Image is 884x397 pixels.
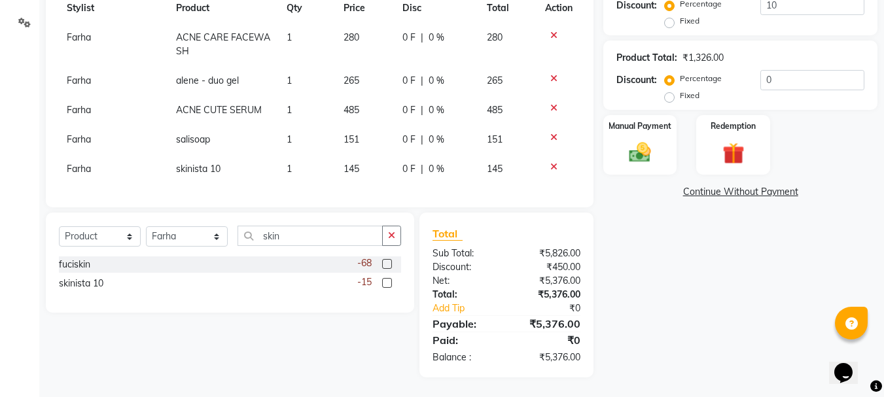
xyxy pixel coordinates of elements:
span: 0 F [402,74,415,88]
div: skinista 10 [59,277,103,290]
span: | [421,133,423,147]
span: 1 [287,104,292,116]
span: 1 [287,31,292,43]
img: _gift.svg [716,140,751,167]
span: Farha [67,104,91,116]
div: Paid: [423,332,506,348]
div: ₹5,376.00 [506,288,590,302]
iframe: chat widget [829,345,871,384]
span: 1 [287,163,292,175]
span: 145 [487,163,503,175]
span: alene - duo gel [176,75,239,86]
div: ₹0 [506,332,590,348]
div: ₹450.00 [506,260,590,274]
div: ₹1,326.00 [682,51,724,65]
span: 0 F [402,133,415,147]
div: ₹5,376.00 [506,274,590,288]
div: Product Total: [616,51,677,65]
span: | [421,31,423,44]
label: Manual Payment [609,120,671,132]
span: 280 [487,31,503,43]
span: 151 [344,133,359,145]
span: 151 [487,133,503,145]
span: -68 [357,256,372,270]
div: Discount: [616,73,657,87]
span: 0 % [429,31,444,44]
span: Farha [67,133,91,145]
span: 485 [344,104,359,116]
div: ₹5,826.00 [506,247,590,260]
span: skinista 10 [176,163,221,175]
span: 145 [344,163,359,175]
span: -15 [357,275,372,289]
div: Net: [423,274,506,288]
div: Total: [423,288,506,302]
span: salisoap [176,133,210,145]
span: | [421,74,423,88]
span: ACNE CARE FACEWASH [176,31,270,57]
div: ₹5,376.00 [506,316,590,332]
span: 0 % [429,74,444,88]
div: Payable: [423,316,506,332]
span: 265 [487,75,503,86]
span: 0 F [402,103,415,117]
span: 0 % [429,133,444,147]
div: Sub Total: [423,247,506,260]
label: Redemption [711,120,756,132]
label: Fixed [680,90,699,101]
label: Percentage [680,73,722,84]
span: 0 % [429,162,444,176]
div: ₹5,376.00 [506,351,590,364]
div: ₹0 [521,302,591,315]
span: Farha [67,31,91,43]
div: Discount: [423,260,506,274]
span: 0 % [429,103,444,117]
span: 265 [344,75,359,86]
div: Balance : [423,351,506,364]
span: 0 F [402,31,415,44]
span: 280 [344,31,359,43]
img: _cash.svg [622,140,658,165]
span: | [421,103,423,117]
span: Farha [67,163,91,175]
input: Search or Scan [238,226,383,246]
div: fuciskin [59,258,90,271]
a: Add Tip [423,302,520,315]
a: Continue Without Payment [606,185,875,199]
span: | [421,162,423,176]
span: ACNE CUTE SERUM [176,104,262,116]
span: 485 [487,104,503,116]
span: 1 [287,133,292,145]
label: Fixed [680,15,699,27]
span: Farha [67,75,91,86]
span: 1 [287,75,292,86]
span: Total [433,227,463,241]
span: 0 F [402,162,415,176]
